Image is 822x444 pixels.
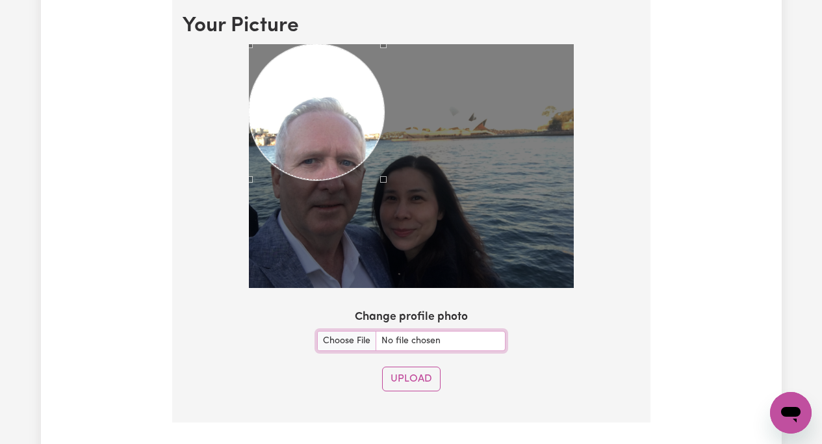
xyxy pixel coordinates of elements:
img: 9k= [249,44,574,288]
label: Change profile photo [355,309,468,326]
h2: Your Picture [183,14,640,38]
div: Use the arrow keys to move the crop selection area [249,44,385,180]
button: Upload [382,367,441,391]
iframe: Button to launch messaging window [770,392,812,434]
